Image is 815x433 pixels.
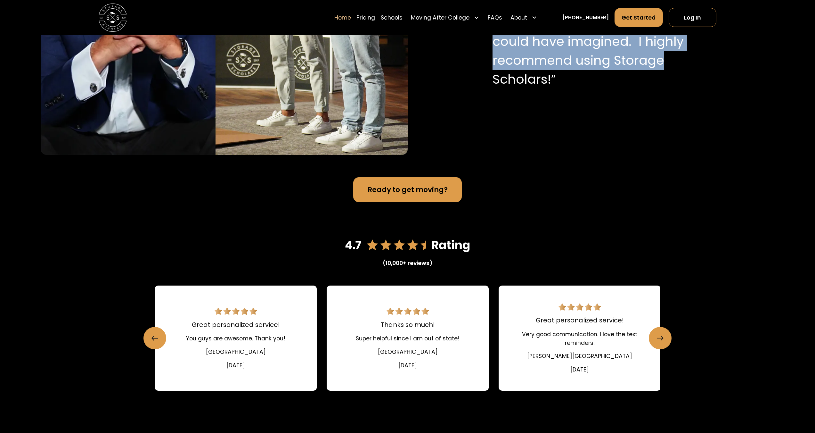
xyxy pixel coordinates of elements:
div: 14 / 22 [499,286,661,391]
div: About [508,8,540,27]
img: 5 star review. [387,308,429,315]
a: Home [334,8,351,27]
div: (10,000+ reviews) [383,259,432,267]
div: [GEOGRAPHIC_DATA] [206,348,266,356]
img: 5 star review. [215,308,257,315]
a: FAQs [488,8,502,27]
img: 5 star review. [559,304,601,311]
div: Great personalized service! [192,320,280,330]
div: Super helpful since I am out of state! [356,334,460,343]
img: Storage Scholars main logo [99,4,127,32]
img: 4.7 star rating on Google reviews. [345,236,470,254]
div: Very good communication. I love the text reminders. [516,330,644,347]
div: [DATE] [226,361,245,370]
a: Pricing [356,8,375,27]
a: Get Started [615,8,663,27]
a: 5 star review.Thanks so much!Super helpful since I am out of state![GEOGRAPHIC_DATA][DATE] [327,286,489,391]
div: Great personalized service! [536,316,624,325]
div: [GEOGRAPHIC_DATA] [378,348,438,356]
div: Moving After College [411,13,469,22]
div: Ready to get moving? [368,185,448,195]
a: 5 star review.Great personalized service!You guys are awesome. Thank you![GEOGRAPHIC_DATA][DATE] [155,286,317,391]
a: Ready to get moving? [353,177,462,203]
div: You guys are awesome. Thank you! [186,334,285,343]
div: Thanks so much! [381,320,435,330]
a: Next slide [649,327,672,349]
a: Log In [669,8,716,27]
a: Previous slide [143,327,166,349]
div: About [510,13,527,22]
div: [DATE] [398,361,417,370]
a: Schools [381,8,403,27]
div: Moving After College [408,8,482,27]
div: [DATE] [570,365,589,374]
a: [PHONE_NUMBER] [562,14,609,21]
a: home [99,4,127,32]
div: [PERSON_NAME][GEOGRAPHIC_DATA] [527,352,632,360]
a: 5 star review.Great personalized service!Very good communication. I love the text reminders.[PERS... [499,286,661,391]
div: 13 / 22 [327,286,489,391]
div: 12 / 22 [155,286,317,391]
